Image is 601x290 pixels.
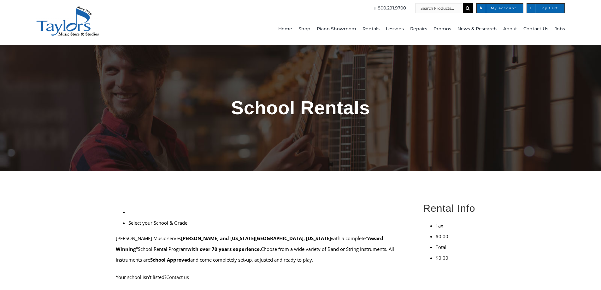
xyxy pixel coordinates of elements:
[116,233,408,265] p: [PERSON_NAME] Music serves with a complete School Rental Program Choose from a wide variety of Ba...
[362,24,380,34] span: Rentals
[317,13,356,45] a: Piano Showroom
[128,217,408,228] li: Select your School & Grade
[436,220,485,231] li: Tax
[410,24,427,34] span: Repairs
[433,24,451,34] span: Promos
[423,202,485,215] h2: Rental Info
[555,13,565,45] a: Jobs
[523,24,548,34] span: Contact Us
[555,24,565,34] span: Jobs
[433,13,451,45] a: Promos
[174,13,565,45] nav: Main Menu
[523,13,548,45] a: Contact Us
[116,95,485,121] h1: School Rentals
[527,3,565,13] a: My Cart
[503,24,517,34] span: About
[362,13,380,45] a: Rentals
[174,3,565,13] nav: Top Right
[457,13,497,45] a: News & Research
[278,24,292,34] span: Home
[378,3,406,13] span: 800.291.9700
[410,13,427,45] a: Repairs
[116,272,408,282] p: Your school isn't listed?
[166,274,189,280] a: Contact us
[436,242,485,252] li: Total
[386,13,404,45] a: Lessons
[36,5,99,11] a: taylors-music-store-west-chester
[187,246,261,252] strong: with over 70 years experience.
[415,3,463,13] input: Search Products...
[463,3,473,13] input: Search
[298,24,310,34] span: Shop
[476,3,523,13] a: My Account
[436,252,485,263] li: $0.00
[317,24,356,34] span: Piano Showroom
[181,235,331,241] strong: [PERSON_NAME] and [US_STATE][GEOGRAPHIC_DATA], [US_STATE]
[533,7,558,10] span: My Cart
[150,257,190,263] strong: School Approved
[436,231,485,242] li: $0.00
[278,13,292,45] a: Home
[503,13,517,45] a: About
[483,7,516,10] span: My Account
[386,24,404,34] span: Lessons
[370,3,406,13] a: 800.291.9700
[457,24,497,34] span: News & Research
[298,13,310,45] a: Shop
